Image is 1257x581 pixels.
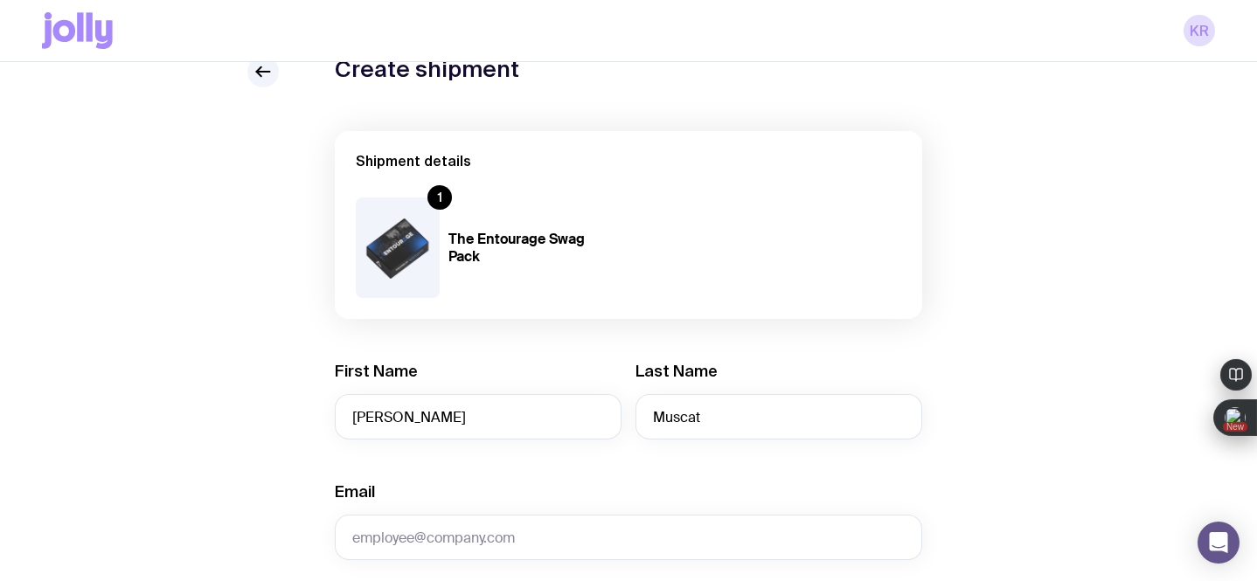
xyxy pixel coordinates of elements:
div: 1 [427,185,452,210]
input: First Name [335,394,622,439]
input: Last Name [635,394,922,439]
div: Open Intercom Messenger [1198,522,1240,564]
label: Last Name [635,361,718,382]
input: employee@company.com [335,515,922,560]
h4: The Entourage Swag Pack [448,231,618,266]
label: First Name [335,361,418,382]
a: KR [1184,15,1215,46]
h2: Shipment details [356,152,901,169]
h1: Create shipment [335,56,519,82]
label: Email [335,481,375,502]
